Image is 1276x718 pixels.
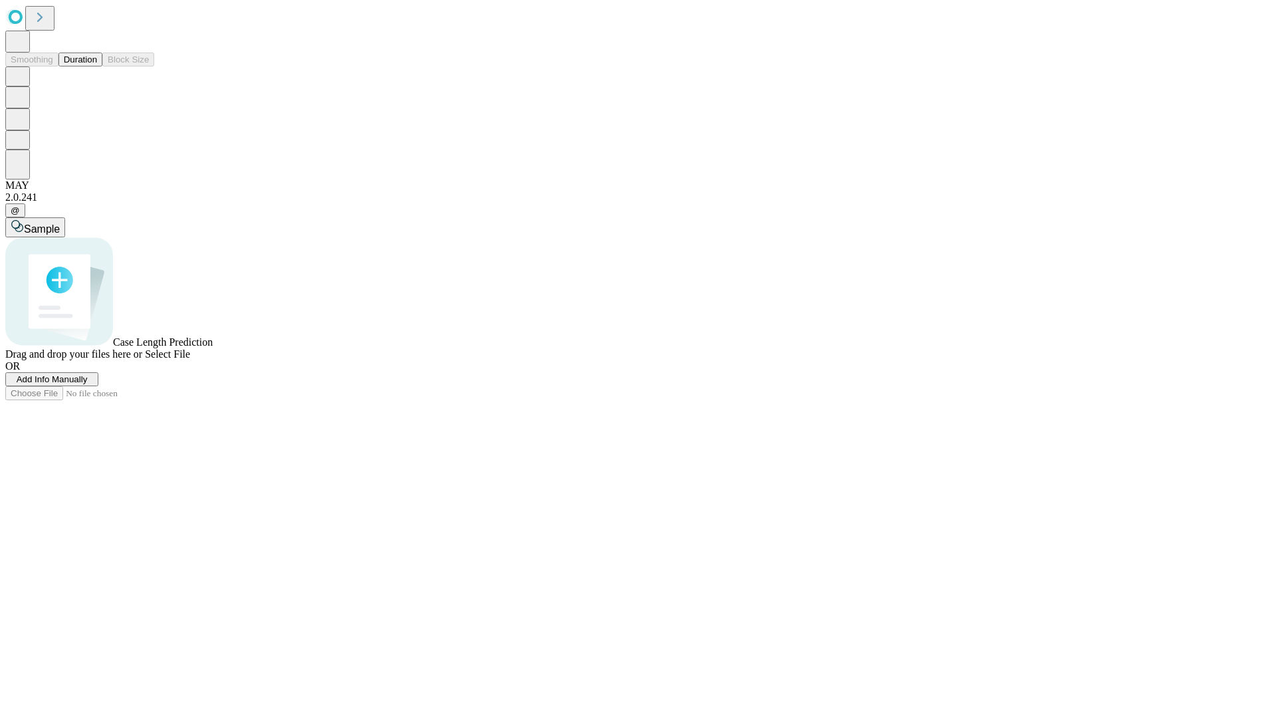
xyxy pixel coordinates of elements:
[5,53,58,66] button: Smoothing
[11,205,20,215] span: @
[5,360,20,372] span: OR
[145,348,190,360] span: Select File
[5,348,142,360] span: Drag and drop your files here or
[17,374,88,384] span: Add Info Manually
[24,223,60,235] span: Sample
[102,53,154,66] button: Block Size
[5,372,98,386] button: Add Info Manually
[5,179,1271,191] div: MAY
[5,191,1271,203] div: 2.0.241
[58,53,102,66] button: Duration
[113,336,213,348] span: Case Length Prediction
[5,203,25,217] button: @
[5,217,65,237] button: Sample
